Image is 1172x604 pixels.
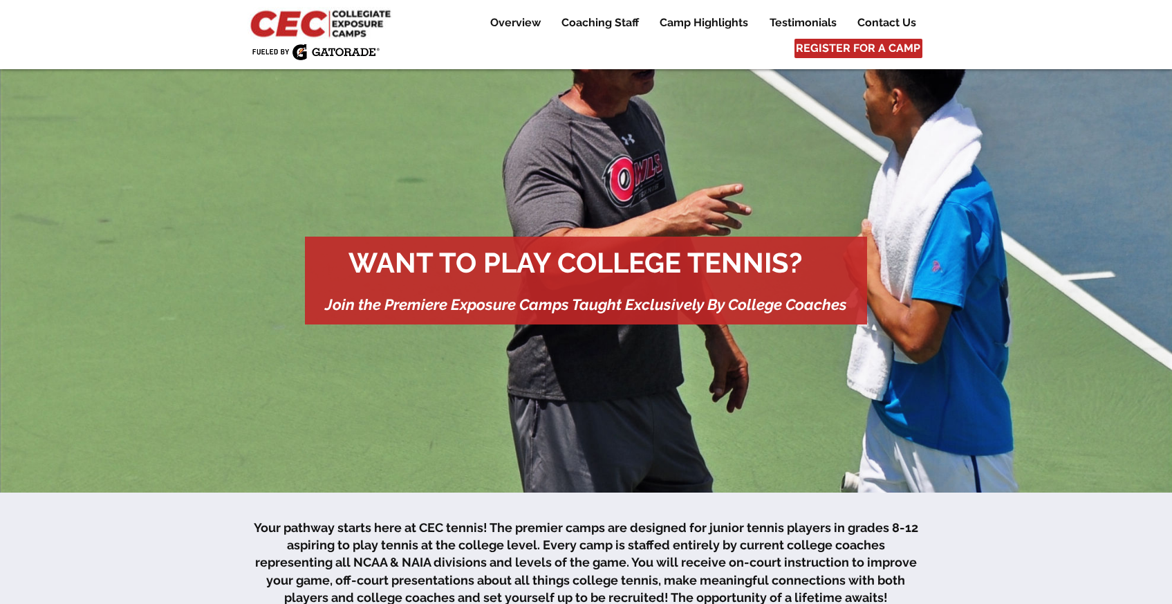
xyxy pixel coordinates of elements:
a: Contact Us [847,15,926,31]
a: Camp Highlights [649,15,759,31]
a: Testimonials [759,15,846,31]
p: Testimonials [763,15,844,31]
a: Coaching Staff [551,15,649,31]
p: Camp Highlights [653,15,755,31]
p: Contact Us [850,15,923,31]
img: Fueled by Gatorade.png [252,44,380,60]
span: REGISTER FOR A CAMP [796,41,920,56]
p: Overview [483,15,548,31]
span: Join the Premiere Exposure Camps Taught Exclusively By College Coaches [325,295,847,313]
a: REGISTER FOR A CAMP [794,39,922,58]
span: WANT TO PLAY COLLEGE TENNIS? [348,246,802,279]
a: Overview [480,15,550,31]
p: Coaching Staff [555,15,646,31]
nav: Site [469,15,926,31]
img: CEC Logo Primary_edited.jpg [248,7,397,39]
